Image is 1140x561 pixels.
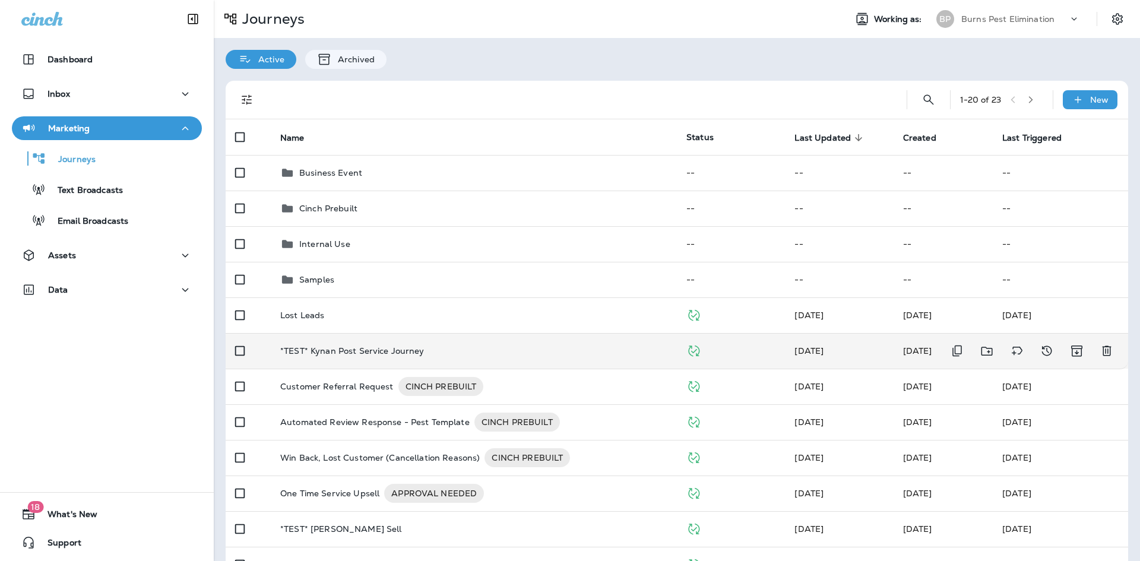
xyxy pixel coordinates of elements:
[384,487,484,499] span: APPROVAL NEEDED
[794,133,851,143] span: Last Updated
[993,476,1128,511] td: [DATE]
[12,278,202,302] button: Data
[48,123,90,133] p: Marketing
[384,484,484,503] div: APPROVAL NEEDED
[398,381,484,392] span: CINCH PREBUILT
[1035,339,1059,363] button: View Changelog
[1005,339,1029,363] button: Add tags
[280,448,480,467] p: Win Back, Lost Customer (Cancellation Reasons)
[280,133,305,143] span: Name
[894,226,993,262] td: --
[945,339,969,363] button: Duplicate
[1002,133,1062,143] span: Last Triggered
[794,310,824,321] span: Jason Munk
[960,95,1001,104] div: 1 - 20 of 23
[1107,8,1128,30] button: Settings
[903,524,932,534] span: Jason Munk
[903,133,936,143] span: Created
[917,88,940,112] button: Search Journeys
[894,262,993,297] td: --
[677,226,785,262] td: --
[12,82,202,106] button: Inbox
[46,154,96,166] p: Journeys
[398,377,484,396] div: CINCH PREBUILT
[299,168,362,178] p: Business Event
[785,226,893,262] td: --
[280,413,470,432] p: Automated Review Response - Pest Template
[903,381,932,392] span: Jason Munk
[280,310,324,320] p: Lost Leads
[993,297,1128,333] td: [DATE]
[794,488,824,499] span: Anthony Olivias
[903,346,932,356] span: Anthony Olivias
[903,132,952,143] span: Created
[686,487,701,497] span: Published
[48,285,68,294] p: Data
[47,89,70,99] p: Inbox
[993,155,1128,191] td: --
[280,132,320,143] span: Name
[794,524,824,534] span: Anthony Olivias
[484,452,570,464] span: CINCH PREBUILT
[36,538,81,552] span: Support
[12,208,202,233] button: Email Broadcasts
[12,116,202,140] button: Marketing
[332,55,375,64] p: Archived
[993,191,1128,226] td: --
[677,191,785,226] td: --
[993,369,1128,404] td: [DATE]
[36,509,97,524] span: What's New
[903,310,932,321] span: Jason Munk
[936,10,954,28] div: BP
[46,185,123,196] p: Text Broadcasts
[280,524,402,534] p: *TEST* [PERSON_NAME] Sell
[961,14,1054,24] p: Burns Pest Elimination
[474,416,560,428] span: CINCH PREBUILT
[993,226,1128,262] td: --
[1090,95,1109,104] p: New
[794,346,824,356] span: Anthony Olivias
[1002,132,1077,143] span: Last Triggered
[237,10,305,28] p: Journeys
[280,377,394,396] p: Customer Referral Request
[176,7,210,31] button: Collapse Sidebar
[993,404,1128,440] td: [DATE]
[894,155,993,191] td: --
[993,262,1128,297] td: --
[794,417,824,427] span: Anthony Olivias
[48,251,76,260] p: Assets
[299,204,357,213] p: Cinch Prebuilt
[686,416,701,426] span: Published
[235,88,259,112] button: Filters
[686,309,701,319] span: Published
[794,381,824,392] span: Anthony Olivias
[903,488,932,499] span: Jason Munk
[874,14,924,24] span: Working as:
[975,339,999,363] button: Move to folder
[785,262,893,297] td: --
[903,452,932,463] span: Anthony Olivias
[12,47,202,71] button: Dashboard
[12,502,202,526] button: 18What's New
[894,191,993,226] td: --
[27,501,43,513] span: 18
[299,275,334,284] p: Samples
[474,413,560,432] div: CINCH PREBUILT
[484,448,570,467] div: CINCH PREBUILT
[280,484,379,503] p: One Time Service Upsell
[903,417,932,427] span: Frank Carreno
[794,452,824,463] span: Jason Munk
[686,451,701,462] span: Published
[794,132,866,143] span: Last Updated
[785,155,893,191] td: --
[686,380,701,391] span: Published
[252,55,284,64] p: Active
[12,243,202,267] button: Assets
[12,146,202,171] button: Journeys
[993,511,1128,547] td: [DATE]
[993,440,1128,476] td: [DATE]
[1065,339,1089,363] button: Archive
[686,132,714,142] span: Status
[1095,339,1119,363] button: Delete
[12,531,202,554] button: Support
